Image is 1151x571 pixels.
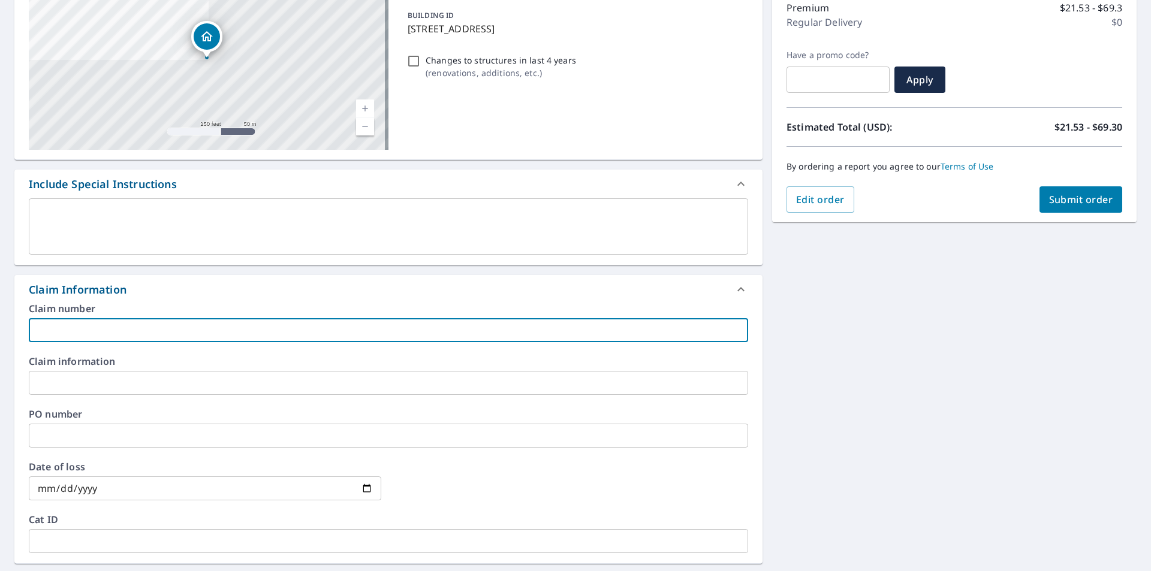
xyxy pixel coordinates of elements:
label: Cat ID [29,515,748,524]
a: Current Level 17, Zoom In [356,99,374,117]
a: Terms of Use [941,161,994,172]
label: Claim number [29,304,748,313]
p: $21.53 - $69.30 [1054,120,1122,134]
div: Dropped pin, building 1, Residential property, 12665 W Scarborough Ct New Berlin, WI 53151 [191,21,222,58]
label: Date of loss [29,462,381,472]
div: Claim Information [14,275,763,304]
span: Submit order [1049,193,1113,206]
span: Edit order [796,193,845,206]
p: Premium [787,1,829,15]
label: PO number [29,409,748,419]
a: Current Level 17, Zoom Out [356,117,374,135]
p: Regular Delivery [787,15,862,29]
div: Include Special Instructions [14,170,763,198]
p: BUILDING ID [408,10,454,20]
p: $0 [1111,15,1122,29]
p: Changes to structures in last 4 years [426,54,576,67]
button: Apply [894,67,945,93]
label: Claim information [29,357,748,366]
div: Include Special Instructions [29,176,177,192]
p: By ordering a report you agree to our [787,161,1122,172]
button: Edit order [787,186,854,213]
div: Claim Information [29,282,126,298]
p: Estimated Total (USD): [787,120,954,134]
p: ( renovations, additions, etc. ) [426,67,576,79]
span: Apply [904,73,936,86]
button: Submit order [1039,186,1123,213]
label: Have a promo code? [787,50,890,61]
p: $21.53 - $69.3 [1060,1,1122,15]
p: [STREET_ADDRESS] [408,22,743,36]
